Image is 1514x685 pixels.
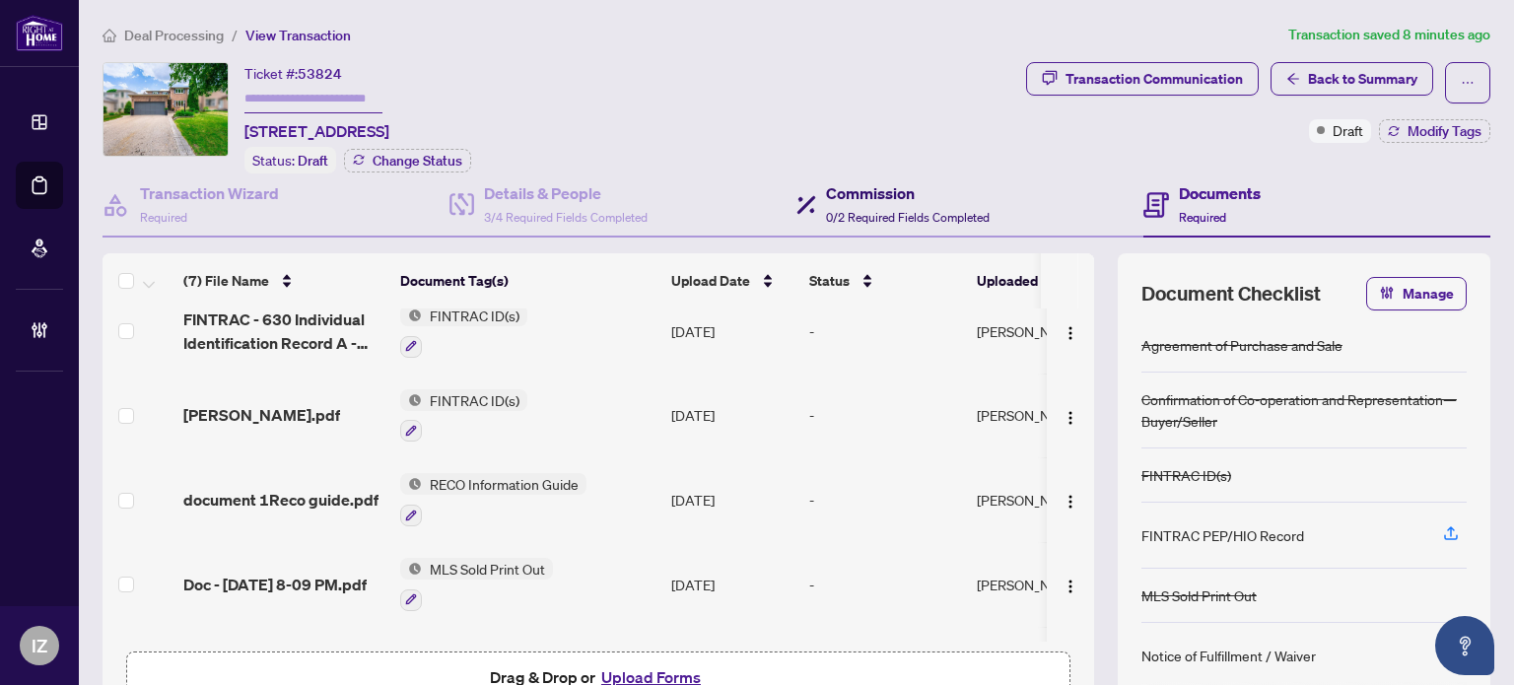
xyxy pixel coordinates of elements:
button: Status IconMLS Sold Print Out [400,558,553,611]
span: FINTRAC ID(s) [422,389,527,411]
img: IMG-N12264314_1.jpg [103,63,228,156]
span: Document Checklist [1141,280,1321,308]
th: Status [801,253,969,308]
button: Logo [1055,484,1086,515]
td: [PERSON_NAME] [969,457,1117,542]
img: Logo [1063,325,1078,341]
div: - [809,320,961,342]
span: Draft [298,152,328,170]
img: Status Icon [400,473,422,495]
img: Logo [1063,494,1078,510]
span: ellipsis [1461,76,1475,90]
span: 53824 [298,65,342,83]
th: Upload Date [663,253,801,308]
span: [STREET_ADDRESS] [244,119,389,143]
img: Logo [1063,579,1078,594]
span: Back to Summary [1308,63,1417,95]
img: logo [16,15,63,51]
img: Logo [1063,410,1078,426]
span: 0/2 Required Fields Completed [826,210,990,225]
div: FINTRAC PEP/HIO Record [1141,524,1304,546]
h4: Transaction Wizard [140,181,279,205]
div: Confirmation of Co-operation and Representation—Buyer/Seller [1141,388,1467,432]
td: [PERSON_NAME] [969,374,1117,458]
button: Status IconFINTRAC ID(s) [400,305,527,358]
h4: Documents [1179,181,1261,205]
td: [DATE] [663,289,801,374]
span: Change Status [373,154,462,168]
div: FINTRAC ID(s) [1141,464,1231,486]
button: Manage [1366,277,1467,310]
td: [DATE] [663,374,801,458]
button: Logo [1055,569,1086,600]
span: Status [809,270,850,292]
h4: Details & People [484,181,648,205]
div: Transaction Communication [1066,63,1243,95]
span: 3/4 Required Fields Completed [484,210,648,225]
button: Status IconRECO Information Guide [400,473,586,526]
td: [PERSON_NAME] [969,542,1117,627]
div: - [809,404,961,426]
img: Status Icon [400,558,422,580]
h4: Commission [826,181,990,205]
div: Notice of Fulfillment / Waiver [1141,645,1316,666]
button: Logo [1055,315,1086,347]
button: Status IconFINTRAC ID(s) [400,389,527,443]
span: Required [140,210,187,225]
span: (7) File Name [183,270,269,292]
span: Upload Date [671,270,750,292]
span: Modify Tags [1408,124,1481,138]
span: Deal Processing [124,27,224,44]
div: MLS Sold Print Out [1141,584,1257,606]
td: [DATE] [663,542,801,627]
span: IZ [32,632,47,659]
td: [DATE] [663,457,801,542]
div: Status: [244,147,336,173]
span: Draft [1333,119,1363,141]
button: Back to Summary [1271,62,1433,96]
span: Doc - [DATE] 8-09 PM.pdf [183,573,367,596]
div: Ticket #: [244,62,342,85]
span: arrow-left [1286,72,1300,86]
span: Required [1179,210,1226,225]
th: Uploaded By [969,253,1117,308]
li: / [232,24,238,46]
button: Modify Tags [1379,119,1490,143]
button: Transaction Communication [1026,62,1259,96]
button: Change Status [344,149,471,172]
img: Status Icon [400,305,422,326]
div: - [809,574,961,595]
span: RECO Information Guide [422,473,586,495]
span: [PERSON_NAME].pdf [183,403,340,427]
button: Logo [1055,399,1086,431]
span: document 1Reco guide.pdf [183,488,378,512]
span: home [103,29,116,42]
th: (7) File Name [175,253,392,308]
td: [PERSON_NAME] [969,289,1117,374]
span: MLS Sold Print Out [422,558,553,580]
span: FINTRAC ID(s) [422,305,527,326]
button: Open asap [1435,616,1494,675]
span: FINTRAC - 630 Individual Identification Record A - PropTx-OREA_[DATE] 15_38_33 [PERSON_NAME].pdf [183,308,384,355]
div: - [809,489,961,511]
th: Document Tag(s) [392,253,663,308]
div: Agreement of Purchase and Sale [1141,334,1342,356]
article: Transaction saved 8 minutes ago [1288,24,1490,46]
span: View Transaction [245,27,351,44]
img: Status Icon [400,389,422,411]
span: Manage [1403,278,1454,309]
